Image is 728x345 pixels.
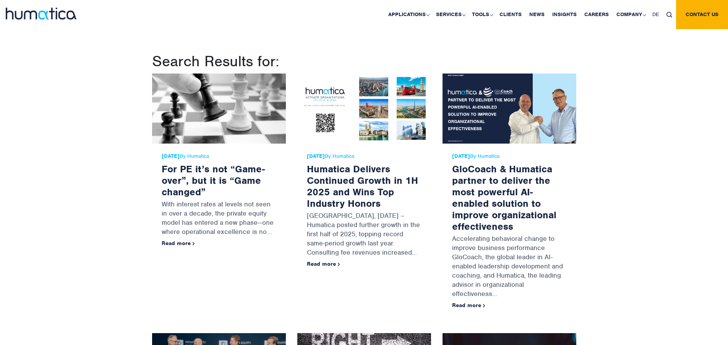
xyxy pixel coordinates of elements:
[307,163,418,209] a: Humatica Delivers Continued Growth in 1H 2025 and Wins Top Industry Honors
[483,304,485,307] img: arrowicon
[6,8,76,20] img: logo
[452,153,470,159] strong: [DATE]
[152,74,286,144] img: For PE it’s not “Game-over”, but it is “Game changed”
[307,153,422,159] span: By Humatica
[443,74,576,144] img: GloCoach & Humatica partner to deliver the most powerful AI-enabled solution to improve organizat...
[452,302,485,309] a: Read more
[338,263,340,266] img: arrowicon
[162,153,180,159] strong: [DATE]
[452,153,567,159] span: By Humatica
[152,52,576,70] h1: Search Results for:
[307,153,325,159] strong: [DATE]
[307,209,422,261] p: [GEOGRAPHIC_DATA], [DATE] – Humatica posted further growth in the first half of 2025, topping rec...
[452,232,567,302] p: Accelerating behavioral change to improve business performance GloCoach, the global leader in AI-...
[162,198,276,240] p: With interest rates at levels not seen in over a decade, the private equity model has entered a n...
[162,240,195,247] a: Read more
[666,12,672,18] img: search_icon
[297,74,431,144] img: Humatica Delivers Continued Growth in 1H 2025 and Wins Top Industry Honors
[162,153,276,159] span: By Humatica
[307,260,340,267] a: Read more
[452,163,556,232] a: GloCoach & Humatica partner to deliver the most powerful AI-enabled solution to improve organizat...
[193,242,195,245] img: arrowicon
[652,11,659,18] span: DE
[162,163,265,198] a: For PE it’s not “Game-over”, but it is “Game changed”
